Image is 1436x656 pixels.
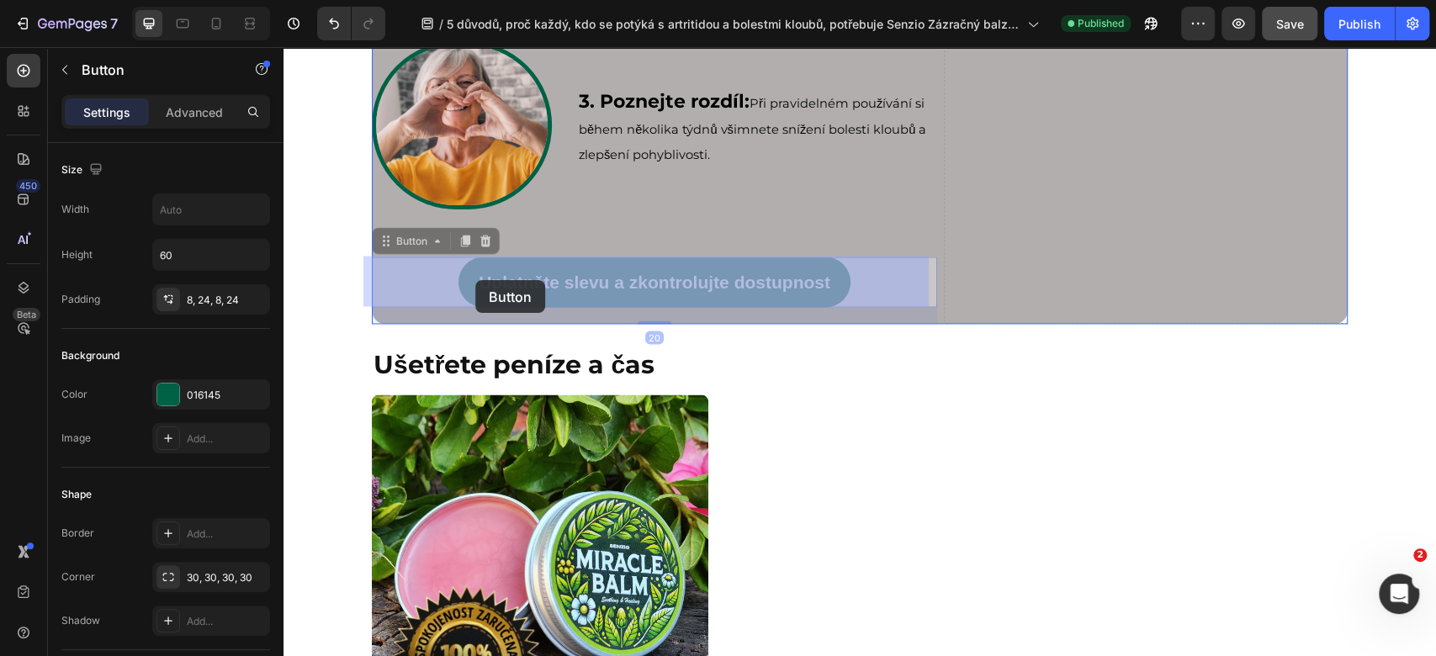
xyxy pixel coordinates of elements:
p: 7 [110,13,118,34]
div: Border [61,526,94,541]
button: Save [1262,7,1317,40]
input: Auto [153,240,269,270]
div: Height [61,247,93,262]
div: 450 [16,179,40,193]
div: Add... [187,614,266,629]
p: Settings [83,103,130,121]
span: 5 důvodů, proč každý, kdo se potýká s artritidou a bolestmi kloubů, potřebuje Senzio Zázračný balzám [447,15,1020,33]
div: Background [61,348,119,363]
div: 30, 30, 30, 30 [187,570,266,585]
iframe: Intercom live chat [1379,574,1419,614]
span: / [439,15,443,33]
span: Published [1078,16,1124,31]
div: Image [61,431,91,446]
p: Advanced [166,103,223,121]
div: Add... [187,431,266,447]
div: Shape [61,487,92,502]
div: Size [61,159,106,182]
div: Undo/Redo [317,7,385,40]
span: Save [1276,17,1304,31]
iframe: Design area [283,47,1436,656]
p: Button [82,60,225,80]
div: Padding [61,292,100,307]
span: 2 [1413,548,1427,562]
button: Publish [1324,7,1395,40]
div: Corner [61,569,95,585]
div: Add... [187,526,266,542]
div: Shadow [61,613,100,628]
div: Color [61,387,87,402]
button: 7 [7,7,125,40]
input: Auto [153,194,269,225]
div: Width [61,202,89,217]
div: Publish [1338,15,1380,33]
div: 8, 24, 8, 24 [187,293,266,308]
div: Beta [13,308,40,321]
div: 016145 [187,388,266,403]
